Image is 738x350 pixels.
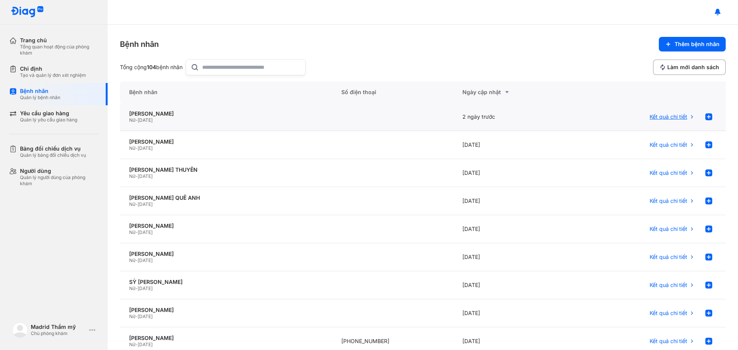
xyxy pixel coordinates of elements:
div: Trang chủ [20,37,98,44]
span: Nữ [129,145,135,151]
span: - [135,201,138,207]
span: [DATE] [138,145,153,151]
span: Kết quả chi tiết [650,141,687,148]
div: [PERSON_NAME] [129,307,323,314]
span: Nữ [129,342,135,347]
span: [DATE] [138,117,153,123]
span: Nữ [129,229,135,235]
div: Tạo và quản lý đơn xét nghiệm [20,72,86,78]
div: [PERSON_NAME] [129,138,323,145]
span: Nữ [129,285,135,291]
div: Người dùng [20,168,98,174]
span: [DATE] [138,285,153,291]
div: Chỉ định [20,65,86,72]
div: Chủ phòng khám [31,330,86,337]
span: Kết quả chi tiết [650,310,687,317]
div: Quản lý bệnh nhân [20,95,60,101]
span: [DATE] [138,314,153,319]
div: [DATE] [453,299,574,327]
span: Làm mới danh sách [667,64,719,71]
span: Nữ [129,201,135,207]
div: Yêu cầu giao hàng [20,110,77,117]
span: 104 [147,64,156,70]
span: - [135,342,138,347]
div: [PERSON_NAME] QUẾ ANH [129,194,323,201]
button: Thêm bệnh nhân [659,37,726,51]
span: Nữ [129,257,135,263]
img: logo [12,322,28,338]
div: Bệnh nhân [120,39,159,50]
button: Làm mới danh sách [653,60,726,75]
span: [DATE] [138,229,153,235]
div: [DATE] [453,159,574,187]
div: Ngày cập nhật [462,88,565,97]
span: - [135,229,138,235]
div: Tổng cộng bệnh nhân [120,64,183,71]
div: [DATE] [453,271,574,299]
span: Kết quả chi tiết [650,338,687,345]
span: - [135,117,138,123]
div: 2 ngày trước [453,103,574,131]
div: Quản lý người dùng của phòng khám [20,174,98,187]
span: Kết quả chi tiết [650,113,687,120]
span: [DATE] [138,173,153,179]
span: Kết quả chi tiết [650,282,687,289]
div: [PERSON_NAME] [129,250,323,257]
div: Quản lý bảng đối chiếu dịch vụ [20,152,86,158]
div: [PERSON_NAME] [129,335,323,342]
div: [DATE] [453,215,574,243]
img: logo [11,6,44,18]
span: Nữ [129,117,135,123]
div: [PERSON_NAME] THUYỀN [129,166,323,173]
div: [DATE] [453,243,574,271]
span: Kết quả chi tiết [650,226,687,232]
span: - [135,314,138,319]
div: Bệnh nhân [20,88,60,95]
div: Bệnh nhân [120,81,332,103]
div: Số điện thoại [332,81,453,103]
span: Nữ [129,314,135,319]
span: Thêm bệnh nhân [675,41,720,48]
div: [PERSON_NAME] [129,222,323,229]
span: [DATE] [138,201,153,207]
span: [DATE] [138,257,153,263]
div: SỲ [PERSON_NAME] [129,279,323,285]
div: [DATE] [453,187,574,215]
span: [DATE] [138,342,153,347]
div: [PERSON_NAME] [129,110,323,117]
span: - [135,173,138,179]
div: Quản lý yêu cầu giao hàng [20,117,77,123]
span: Kết quả chi tiết [650,197,687,204]
span: Nữ [129,173,135,179]
span: - [135,257,138,263]
div: Bảng đối chiếu dịch vụ [20,145,86,152]
div: Tổng quan hoạt động của phòng khám [20,44,98,56]
span: Kết quả chi tiết [650,254,687,260]
span: - [135,285,138,291]
span: Kết quả chi tiết [650,169,687,176]
div: [DATE] [453,131,574,159]
span: - [135,145,138,151]
div: Madrid Thẩm mỹ [31,323,86,330]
